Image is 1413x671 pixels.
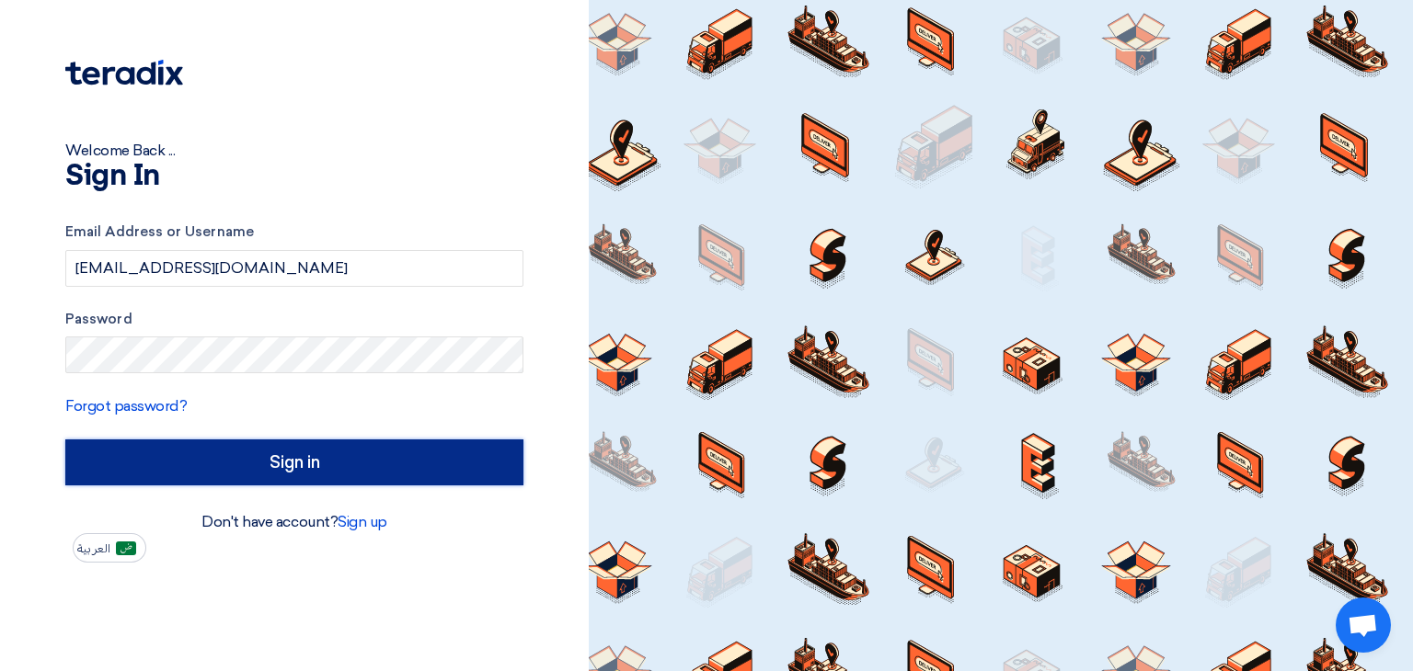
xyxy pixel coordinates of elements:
[65,60,183,85] img: Teradix logo
[1336,597,1391,653] div: دردشة مفتوحة
[77,542,110,555] span: العربية
[65,140,523,162] div: Welcome Back ...
[65,250,523,287] input: Enter your business email or username
[65,511,523,533] div: Don't have account?
[65,309,523,330] label: Password
[65,222,523,243] label: Email Address or Username
[65,439,523,485] input: Sign in
[65,162,523,191] h1: Sign In
[73,533,146,563] button: العربية
[116,541,136,555] img: ar-AR.png
[338,513,387,530] a: Sign up
[65,397,187,415] a: Forgot password?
